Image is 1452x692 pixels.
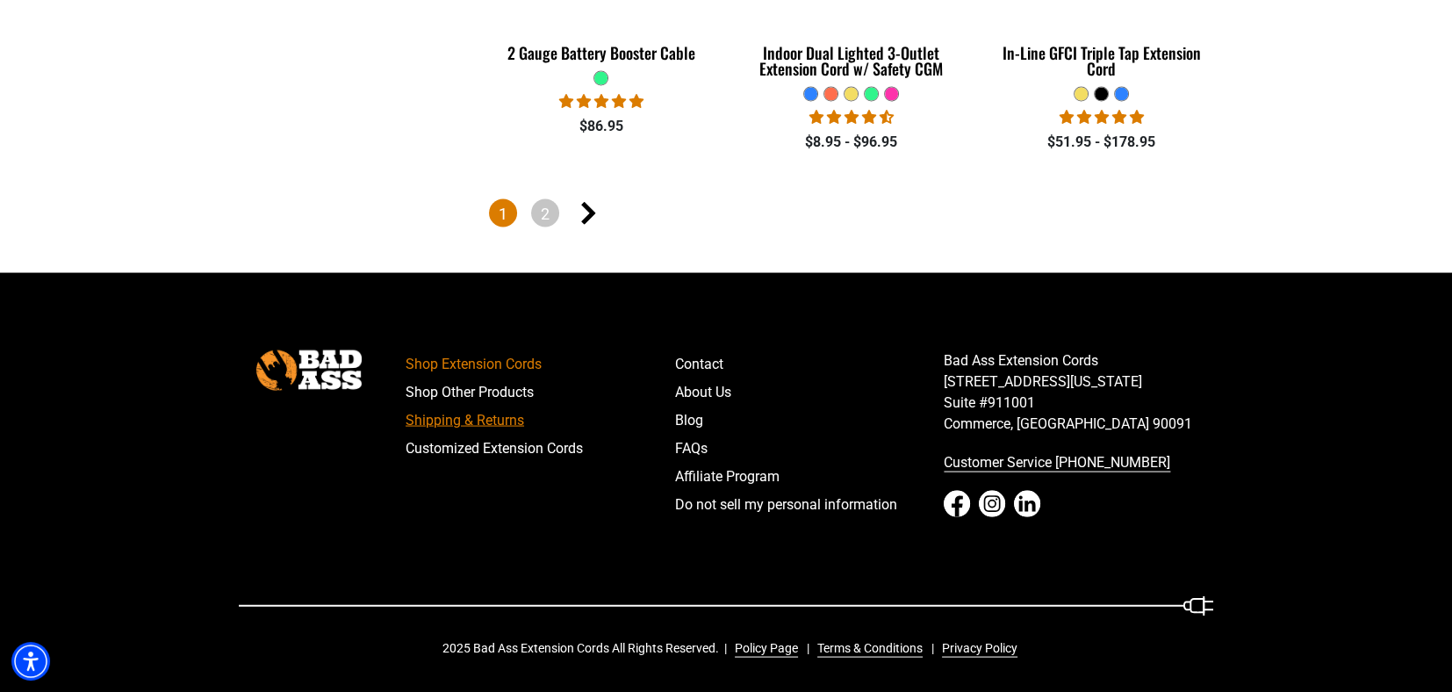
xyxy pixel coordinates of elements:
a: Blog [675,407,945,435]
nav: Pagination [489,199,1213,231]
span: 4.33 stars [809,109,893,126]
div: 2 Gauge Battery Booster Cable [489,45,713,61]
p: Bad Ass Extension Cords [STREET_ADDRESS][US_STATE] Suite #911001 Commerce, [GEOGRAPHIC_DATA] 90091 [944,350,1213,435]
a: Contact [675,350,945,378]
a: call 833-674-1699 [944,449,1213,477]
a: Terms & Conditions [810,639,923,658]
a: About Us [675,378,945,407]
div: In-Line GFCI Triple Tap Extension Cord [989,45,1213,76]
a: Customized Extension Cords [406,435,675,463]
a: Shipping & Returns [406,407,675,435]
a: Shop Other Products [406,378,675,407]
div: $86.95 [489,116,713,137]
span: 5.00 stars [1059,109,1143,126]
a: LinkedIn - open in a new tab [1014,491,1040,517]
a: Affiliate Program [675,463,945,491]
div: Accessibility Menu [11,642,50,681]
a: Privacy Policy [935,639,1017,658]
a: Shop Extension Cords [406,350,675,378]
span: 5.00 stars [558,93,643,110]
a: Instagram - open in a new tab [979,491,1005,517]
a: Do not sell my personal information [675,491,945,519]
img: Bad Ass Extension Cords [256,350,362,390]
a: Policy Page [728,639,798,658]
div: Indoor Dual Lighted 3-Outlet Extension Cord w/ Safety CGM [739,45,963,76]
a: Next page [573,199,601,227]
div: 2025 Bad Ass Extension Cords All Rights Reserved. [442,639,1030,658]
a: FAQs [675,435,945,463]
span: Page 1 [489,199,517,227]
a: Page 2 [531,199,559,227]
div: $51.95 - $178.95 [989,132,1213,153]
div: $8.95 - $96.95 [739,132,963,153]
a: Facebook - open in a new tab [944,491,970,517]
